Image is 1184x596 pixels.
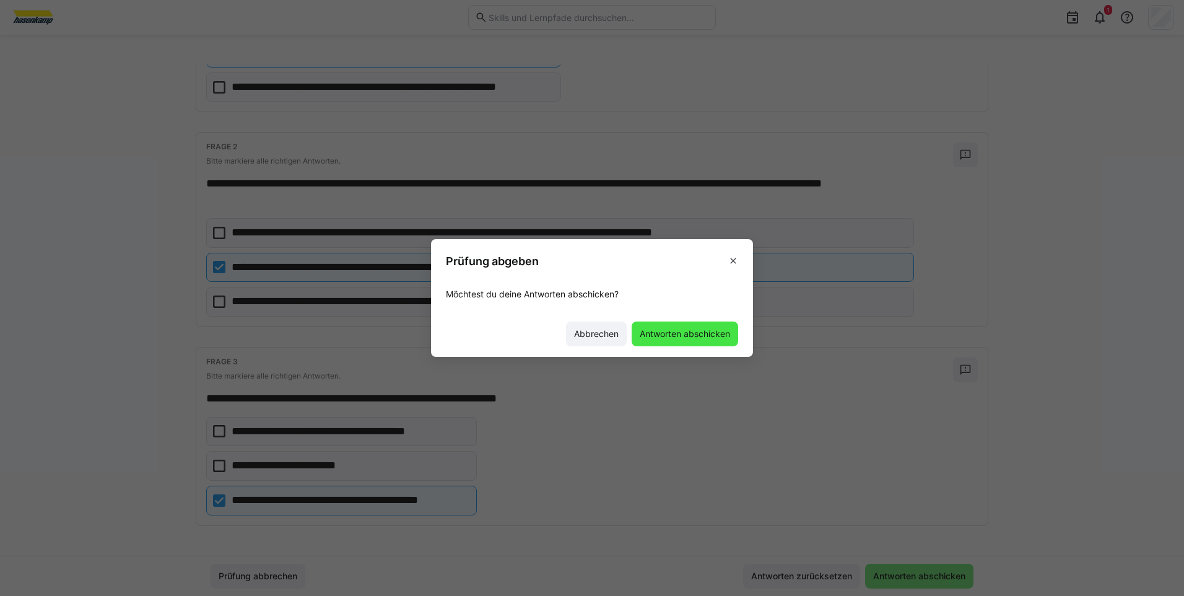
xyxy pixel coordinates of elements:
button: Abbrechen [566,322,627,346]
span: Abbrechen [572,328,620,340]
h3: Prüfung abgeben [446,254,539,268]
span: Antworten abschicken [638,328,732,340]
p: Möchtest du deine Antworten abschicken? [446,288,738,300]
button: Antworten abschicken [632,322,738,346]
